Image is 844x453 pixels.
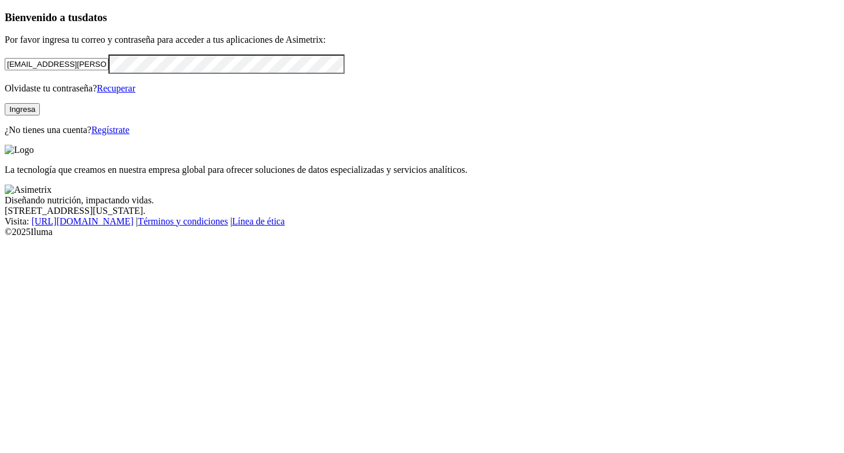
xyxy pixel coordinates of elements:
[5,145,34,155] img: Logo
[5,11,839,24] h3: Bienvenido a tus
[5,185,52,195] img: Asimetrix
[32,216,134,226] a: [URL][DOMAIN_NAME]
[5,206,839,216] div: [STREET_ADDRESS][US_STATE].
[5,195,839,206] div: Diseñando nutrición, impactando vidas.
[97,83,135,93] a: Recuperar
[5,35,839,45] p: Por favor ingresa tu correo y contraseña para acceder a tus aplicaciones de Asimetrix:
[91,125,130,135] a: Regístrate
[5,83,839,94] p: Olvidaste tu contraseña?
[5,125,839,135] p: ¿No tienes una cuenta?
[5,216,839,227] div: Visita : | |
[232,216,285,226] a: Línea de ética
[5,103,40,115] button: Ingresa
[82,11,107,23] span: datos
[138,216,228,226] a: Términos y condiciones
[5,165,839,175] p: La tecnología que creamos en nuestra empresa global para ofrecer soluciones de datos especializad...
[5,227,839,237] div: © 2025 Iluma
[5,58,108,70] input: Tu correo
